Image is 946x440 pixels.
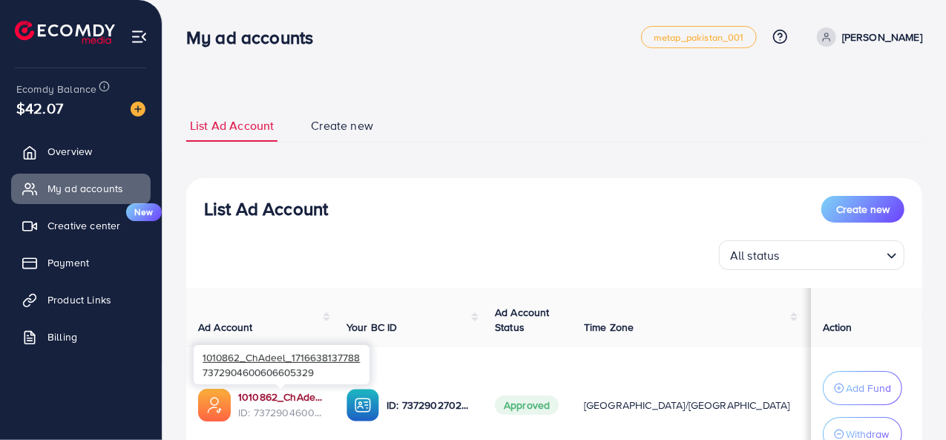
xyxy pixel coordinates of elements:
[198,320,253,335] span: Ad Account
[238,390,323,404] a: 1010862_ChAdeel_1716638137788
[584,320,634,335] span: Time Zone
[47,144,92,159] span: Overview
[584,398,790,413] span: [GEOGRAPHIC_DATA]/[GEOGRAPHIC_DATA]
[204,198,328,220] h3: List Ad Account
[47,329,77,344] span: Billing
[495,395,559,415] span: Approved
[311,117,373,134] span: Create new
[727,245,783,266] span: All status
[846,379,891,397] p: Add Fund
[198,389,231,421] img: ic-ads-acc.e4c84228.svg
[16,82,96,96] span: Ecomdy Balance
[842,28,922,46] p: [PERSON_NAME]
[131,28,148,45] img: menu
[186,27,325,48] h3: My ad accounts
[131,102,145,116] img: image
[654,33,744,42] span: metap_pakistan_001
[11,174,151,203] a: My ad accounts
[47,292,111,307] span: Product Links
[719,240,904,270] div: Search for option
[836,202,890,217] span: Create new
[47,218,120,233] span: Creative center
[16,97,63,119] span: $42.07
[823,371,902,405] button: Add Fund
[11,248,151,278] a: Payment
[126,203,162,221] span: New
[11,322,151,352] a: Billing
[883,373,935,429] iframe: Chat
[190,117,274,134] span: List Ad Account
[346,320,398,335] span: Your BC ID
[47,181,123,196] span: My ad accounts
[47,255,89,270] span: Payment
[11,211,151,240] a: Creative centerNew
[641,26,757,48] a: metap_pakistan_001
[346,389,379,421] img: ic-ba-acc.ded83a64.svg
[811,27,922,47] a: [PERSON_NAME]
[194,345,369,384] div: 7372904600606605329
[821,196,904,223] button: Create new
[784,242,881,266] input: Search for option
[11,285,151,315] a: Product Links
[238,405,323,420] span: ID: 7372904600606605329
[495,305,550,335] span: Ad Account Status
[11,137,151,166] a: Overview
[15,21,115,44] img: logo
[203,350,360,364] span: 1010862_ChAdeel_1716638137788
[823,320,853,335] span: Action
[387,396,471,414] p: ID: 7372902702914977793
